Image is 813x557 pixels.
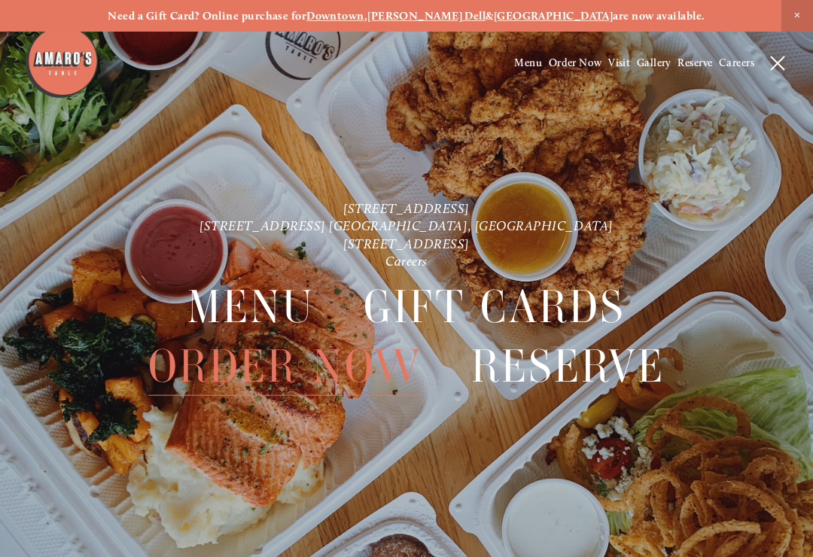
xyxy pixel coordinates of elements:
strong: are now available. [613,9,705,23]
strong: Need a Gift Card? Online purchase for [108,9,306,23]
a: Careers [385,253,428,269]
a: [STREET_ADDRESS] [GEOGRAPHIC_DATA], [GEOGRAPHIC_DATA] [199,218,614,233]
strong: , [364,9,367,23]
a: [STREET_ADDRESS] [343,200,470,216]
span: Reserve [471,337,665,396]
a: Reserve [677,56,712,69]
a: Careers [719,56,754,69]
a: [GEOGRAPHIC_DATA] [494,9,614,23]
a: [PERSON_NAME] Dell [367,9,486,23]
img: Amaro's Table [24,24,99,99]
a: Downtown [306,9,364,23]
a: Order Now [148,337,422,395]
span: Order Now [148,337,422,396]
a: Menu [514,56,542,69]
span: Menu [187,278,315,336]
a: Menu [187,278,315,336]
a: Gift Cards [364,278,625,336]
a: [STREET_ADDRESS] [343,235,470,251]
strong: & [486,9,493,23]
a: Gallery [637,56,671,69]
a: Visit [608,56,630,69]
a: Order Now [549,56,602,69]
span: Gift Cards [364,278,625,336]
a: Reserve [471,337,665,395]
